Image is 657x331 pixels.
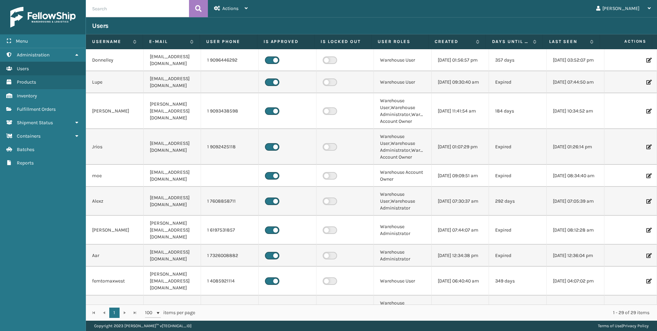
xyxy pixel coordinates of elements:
[432,129,489,165] td: [DATE] 01:07:29 pm
[646,253,650,258] i: Edit
[489,93,547,129] td: 184 days
[92,22,109,30] h3: Users
[489,187,547,216] td: 292 days
[646,145,650,149] i: Edit
[547,49,604,71] td: [DATE] 03:52:07 pm
[646,279,650,284] i: Edit
[145,308,195,318] span: items per page
[547,129,604,165] td: [DATE] 01:26:14 pm
[144,245,201,267] td: [EMAIL_ADDRESS][DOMAIN_NAME]
[435,39,472,45] label: Created
[432,245,489,267] td: [DATE] 12:34:38 pm
[646,199,650,204] i: Edit
[144,129,201,165] td: [EMAIL_ADDRESS][DOMAIN_NAME]
[374,216,432,245] td: Warehouse Administrator
[623,323,649,328] a: Privacy Policy
[547,245,604,267] td: [DATE] 12:36:04 pm
[432,267,489,296] td: [DATE] 06:40:40 am
[144,71,201,93] td: [EMAIL_ADDRESS][DOMAIN_NAME]
[432,71,489,93] td: [DATE] 09:30:40 am
[646,228,650,233] i: Edit
[547,93,604,129] td: [DATE] 10:34:52 am
[201,49,259,71] td: 1 9096446292
[201,187,259,216] td: 1 7608858711
[432,93,489,129] td: [DATE] 11:41:54 am
[264,39,308,45] label: Is Approved
[489,245,547,267] td: Expired
[17,147,34,152] span: Batches
[86,129,144,165] td: Jrios
[598,321,649,331] div: |
[17,66,29,72] span: Users
[374,267,432,296] td: Warehouse User
[374,245,432,267] td: Warehouse Administrator
[17,79,36,85] span: Products
[489,129,547,165] td: Expired
[374,49,432,71] td: Warehouse User
[201,93,259,129] td: 1 9093438598
[432,187,489,216] td: [DATE] 07:30:37 am
[201,267,259,296] td: 1 4085921114
[144,165,201,187] td: [EMAIL_ADDRESS][DOMAIN_NAME]
[17,106,56,112] span: Fulfillment Orders
[321,39,365,45] label: Is Locked Out
[489,267,547,296] td: 349 days
[144,267,201,296] td: [PERSON_NAME][EMAIL_ADDRESS][DOMAIN_NAME]
[646,80,650,85] i: Edit
[374,165,432,187] td: Warehouse Account Owner
[86,267,144,296] td: femtomaxwest
[374,71,432,93] td: Warehouse User
[86,93,144,129] td: [PERSON_NAME]
[646,173,650,178] i: Edit
[86,245,144,267] td: Aar
[205,309,649,316] div: 1 - 29 of 29 items
[374,93,432,129] td: Warehouse User,Warehouse Administrator,Warehouse Account Owner
[94,321,191,331] p: Copyright 2023 [PERSON_NAME]™ v [TECHNICAL_ID]
[547,267,604,296] td: [DATE] 04:07:02 pm
[602,36,650,47] span: Actions
[547,165,604,187] td: [DATE] 08:34:40 am
[489,49,547,71] td: 357 days
[86,49,144,71] td: Donnelley
[374,187,432,216] td: Warehouse User,Warehouse Administrator
[149,39,187,45] label: E-mail
[17,52,49,58] span: Administration
[489,216,547,245] td: Expired
[201,129,259,165] td: 1 9092425118
[17,93,37,99] span: Inventory
[16,38,28,44] span: Menu
[206,39,250,45] label: User phone
[201,245,259,267] td: 1 7326008882
[432,165,489,187] td: [DATE] 09:09:51 am
[144,49,201,71] td: [EMAIL_ADDRESS][DOMAIN_NAME]
[10,7,76,28] img: logo
[432,49,489,71] td: [DATE] 01:56:57 pm
[547,71,604,93] td: [DATE] 07:44:50 am
[86,165,144,187] td: moe
[432,216,489,245] td: [DATE] 07:44:07 am
[492,39,530,45] label: Days until password expires
[489,165,547,187] td: Expired
[145,309,155,316] span: 100
[144,187,201,216] td: [EMAIL_ADDRESS][DOMAIN_NAME]
[598,323,622,328] a: Terms of Use
[86,71,144,93] td: Lupe
[17,120,53,126] span: Shipment Status
[17,160,34,166] span: Reports
[378,39,422,45] label: User Roles
[549,39,587,45] label: Last Seen
[222,6,238,11] span: Actions
[17,133,41,139] span: Containers
[144,216,201,245] td: [PERSON_NAME][EMAIL_ADDRESS][DOMAIN_NAME]
[489,71,547,93] td: Expired
[86,187,144,216] td: Alexz
[374,129,432,165] td: Warehouse User,Warehouse Administrator,Warehouse Account Owner
[109,308,120,318] a: 1
[144,93,201,129] td: [PERSON_NAME][EMAIL_ADDRESS][DOMAIN_NAME]
[646,109,650,114] i: Edit
[646,58,650,63] i: Edit
[547,187,604,216] td: [DATE] 07:05:39 am
[547,216,604,245] td: [DATE] 08:12:28 am
[86,216,144,245] td: [PERSON_NAME]
[92,39,130,45] label: Username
